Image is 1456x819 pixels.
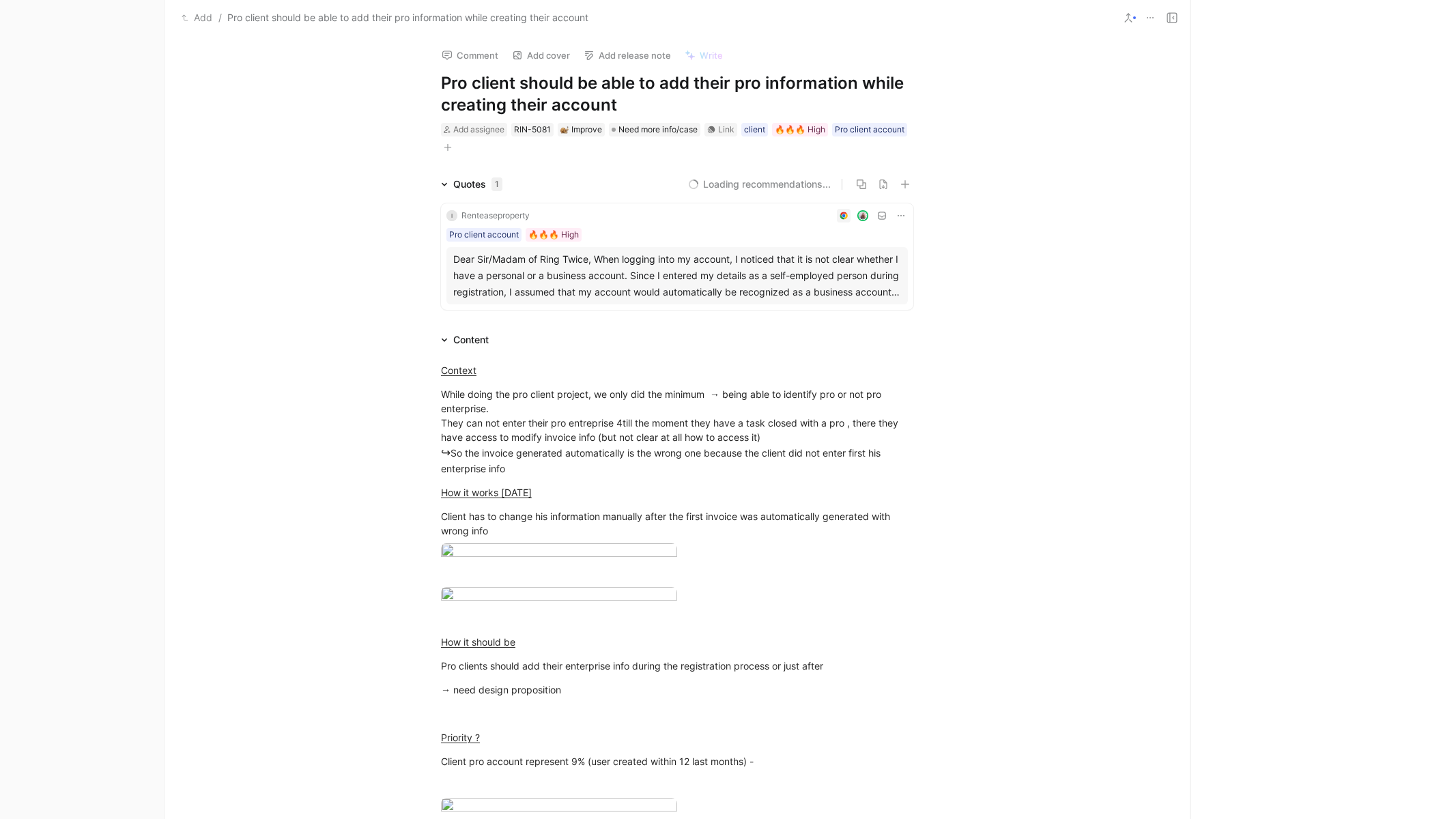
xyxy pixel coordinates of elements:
[514,123,551,136] div: RIN-5081
[679,46,729,65] button: Write
[609,123,700,136] div: Need more info/case
[441,446,451,459] span: ↪
[453,251,901,300] div: Dear Sir/Madam of Ring Twice, When logging into my account, I noticed that it is not clear whethe...
[227,10,588,26] span: Pro client should be able to add their pro information while creating their account
[453,176,502,192] div: Quotes
[441,364,476,376] u: Context
[441,682,913,697] div: → need design proposition
[558,123,605,136] div: 🐌Improve
[560,123,602,136] div: Improve
[577,46,677,65] button: Add release note
[436,46,504,65] button: Comment
[453,124,504,134] span: Add assignee
[441,659,913,673] div: Pro clients should add their enterprise info during the registration process or just after
[441,387,913,476] div: While doing the pro client project, we only did the minimum → being able to identify pro or not p...
[441,487,532,498] u: How it works [DATE]
[718,123,734,136] div: Link
[441,636,515,648] u: How it should be
[461,209,530,222] div: Renteaseproperty
[441,732,480,743] u: Priority ?
[441,754,913,768] div: Client pro account represent 9% (user created within 12 last months) -
[441,798,677,816] img: Capture d’écran 2025-08-08 à 11.35.44.png
[453,332,489,348] div: Content
[859,211,868,220] img: avatar
[744,123,765,136] div: client
[688,176,831,192] button: Loading recommendations...
[700,49,723,61] span: Write
[528,228,579,242] div: 🔥🔥🔥 High
[618,123,698,136] span: Need more info/case
[835,123,904,136] div: Pro client account
[441,72,913,116] h1: Pro client should be able to add their pro information while creating their account
[441,543,677,562] img: Capture d’écran 2025-08-08 à 11.30.19.png
[441,587,677,605] img: Capture d’écran 2025-08-08 à 11.21.12.png
[436,332,494,348] div: Content
[449,228,519,242] div: Pro client account
[560,126,569,134] img: 🐌
[436,176,508,192] div: Quotes1
[218,10,222,26] span: /
[506,46,576,65] button: Add cover
[446,210,457,221] div: I
[178,10,216,26] button: Add
[491,177,502,191] div: 1
[441,509,913,538] div: Client has to change his information manually after the first invoice was automatically generated...
[775,123,825,136] div: 🔥🔥🔥 High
